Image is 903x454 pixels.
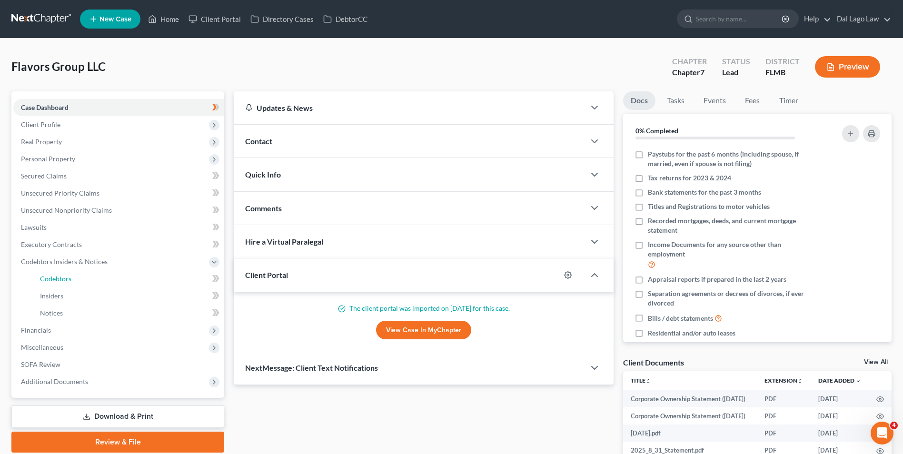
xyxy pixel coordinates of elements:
span: Paystubs for the past 6 months (including spouse, if married, even if spouse is not filing) [648,149,816,168]
a: Extensionunfold_more [764,377,803,384]
strong: 0% Completed [635,127,678,135]
span: Secured Claims [21,172,67,180]
div: Chapter [672,56,707,67]
a: Client Portal [184,10,246,28]
a: View Case in MyChapter [376,321,471,340]
span: Flavors Group LLC [11,59,106,73]
div: Status [722,56,750,67]
span: Quick Info [245,170,281,179]
td: [DATE] [811,390,869,407]
a: Home [143,10,184,28]
span: 4 [890,422,898,429]
a: Review & File [11,432,224,453]
a: DebtorCC [318,10,372,28]
span: SOFA Review [21,360,60,368]
a: Tasks [659,91,692,110]
span: Personal Property [21,155,75,163]
a: Case Dashboard [13,99,224,116]
span: NextMessage: Client Text Notifications [245,363,378,372]
td: PDF [757,407,811,424]
td: [DATE].pdf [623,424,757,442]
span: Insiders [40,292,63,300]
span: Unsecured Nonpriority Claims [21,206,112,214]
span: Lawsuits [21,223,47,231]
a: Timer [772,91,806,110]
span: Client Profile [21,120,60,128]
span: Tax returns for 2023 & 2024 [648,173,731,183]
a: Help [799,10,831,28]
a: Docs [623,91,655,110]
a: Dal Lago Law [832,10,891,28]
i: unfold_more [797,378,803,384]
span: New Case [99,16,131,23]
a: Fees [737,91,768,110]
div: Updates & News [245,103,574,113]
div: Client Documents [623,357,684,367]
span: Residential and/or auto leases [648,328,735,338]
td: Corporate Ownership Statement ([DATE]) [623,407,757,424]
a: Titleunfold_more [631,377,651,384]
i: unfold_more [645,378,651,384]
span: Contact [245,137,272,146]
span: Case Dashboard [21,103,69,111]
a: Date Added expand_more [818,377,861,384]
span: Bank statements for the past 3 months [648,188,761,197]
a: Insiders [32,287,224,305]
td: Corporate Ownership Statement ([DATE]) [623,390,757,407]
span: Real Property [21,138,62,146]
a: Download & Print [11,405,224,428]
span: Recorded mortgages, deeds, and current mortgage statement [648,216,816,235]
button: Preview [815,56,880,78]
span: Hire a Virtual Paralegal [245,237,323,246]
td: PDF [757,424,811,442]
span: Codebtors [40,275,71,283]
span: Notices [40,309,63,317]
a: Unsecured Priority Claims [13,185,224,202]
span: Client Portal [245,270,288,279]
span: Unsecured Priority Claims [21,189,99,197]
a: Directory Cases [246,10,318,28]
span: Bills / debt statements [648,314,713,323]
a: Unsecured Nonpriority Claims [13,202,224,219]
input: Search by name... [696,10,783,28]
span: Executory Contracts [21,240,82,248]
div: Lead [722,67,750,78]
a: Lawsuits [13,219,224,236]
a: Events [696,91,734,110]
i: expand_more [855,378,861,384]
div: FLMB [765,67,800,78]
span: Income Documents for any source other than employment [648,240,816,259]
span: Appraisal reports if prepared in the last 2 years [648,275,786,284]
a: Secured Claims [13,168,224,185]
iframe: Intercom live chat [871,422,893,444]
span: Separation agreements or decrees of divorces, if ever divorced [648,289,816,308]
td: PDF [757,390,811,407]
a: View All [864,359,888,365]
a: SOFA Review [13,356,224,373]
div: Chapter [672,67,707,78]
td: [DATE] [811,407,869,424]
span: Additional Documents [21,377,88,385]
a: Executory Contracts [13,236,224,253]
p: The client portal was imported on [DATE] for this case. [245,304,602,313]
span: Comments [245,204,282,213]
span: 7 [700,68,705,77]
span: Codebtors Insiders & Notices [21,257,108,266]
span: Miscellaneous [21,343,63,351]
td: [DATE] [811,424,869,442]
a: Codebtors [32,270,224,287]
div: District [765,56,800,67]
span: Titles and Registrations to motor vehicles [648,202,770,211]
a: Notices [32,305,224,322]
span: Financials [21,326,51,334]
